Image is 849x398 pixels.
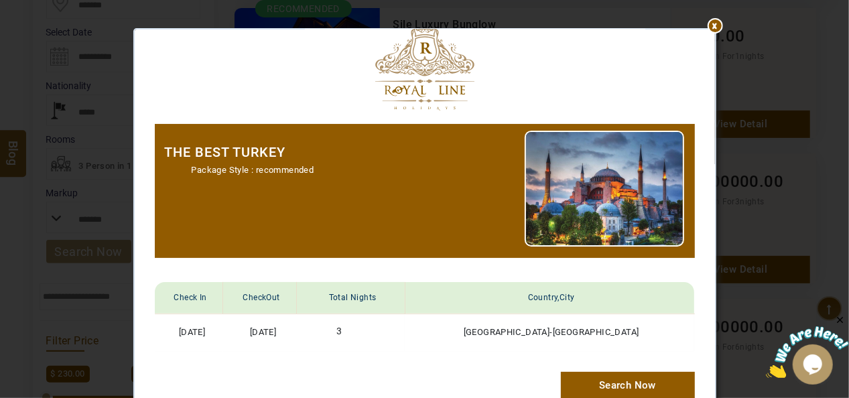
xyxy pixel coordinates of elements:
img: Hagia-Sophia.jpg [525,131,685,247]
th: Check In [155,282,222,314]
div: 3 [323,324,355,338]
span: [DATE] [176,327,205,337]
td: [GEOGRAPHIC_DATA]-[GEOGRAPHIC_DATA] [405,314,694,352]
h4: The best Turkey [165,131,505,164]
img: withinearth [155,20,695,111]
span: recommended [256,165,314,175]
th: Country,City [405,282,694,314]
th: CheckOut [222,282,297,314]
span: Package Style : [192,165,254,175]
th: Total nights [297,282,405,314]
span: [DATE] [247,327,276,337]
iframe: chat widget [766,314,849,378]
